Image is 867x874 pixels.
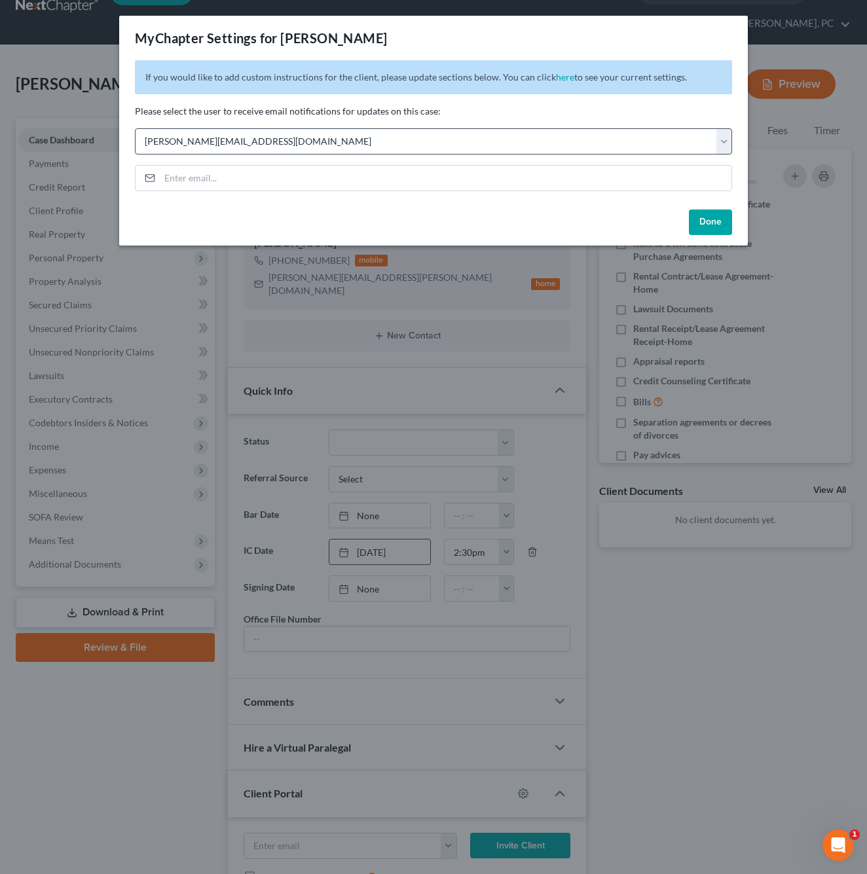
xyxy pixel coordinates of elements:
[689,209,732,236] button: Done
[135,29,387,47] div: MyChapter Settings for [PERSON_NAME]
[160,166,731,191] input: Enter email...
[503,71,687,82] span: You can click to see your current settings.
[556,71,574,82] a: here
[822,829,854,861] iframe: Intercom live chat
[849,829,860,840] span: 1
[145,71,501,82] span: If you would like to add custom instructions for the client, please update sections below.
[135,105,732,118] p: Please select the user to receive email notifications for updates on this case:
